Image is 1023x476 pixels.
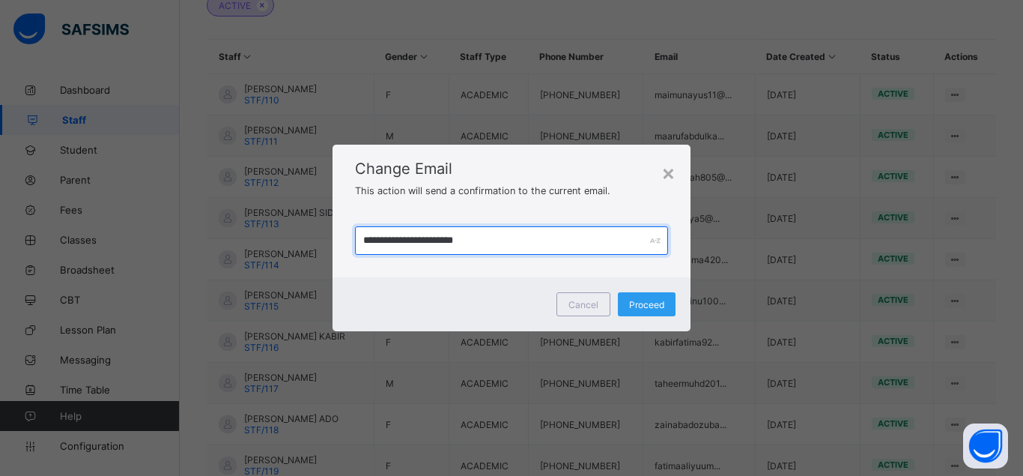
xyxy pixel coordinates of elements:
[568,299,598,310] span: Cancel
[355,160,668,178] span: Change Email
[629,299,664,310] span: Proceed
[661,160,676,185] div: ×
[355,185,610,196] span: This action will send a confirmation to the current email.
[963,424,1008,469] button: Open asap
